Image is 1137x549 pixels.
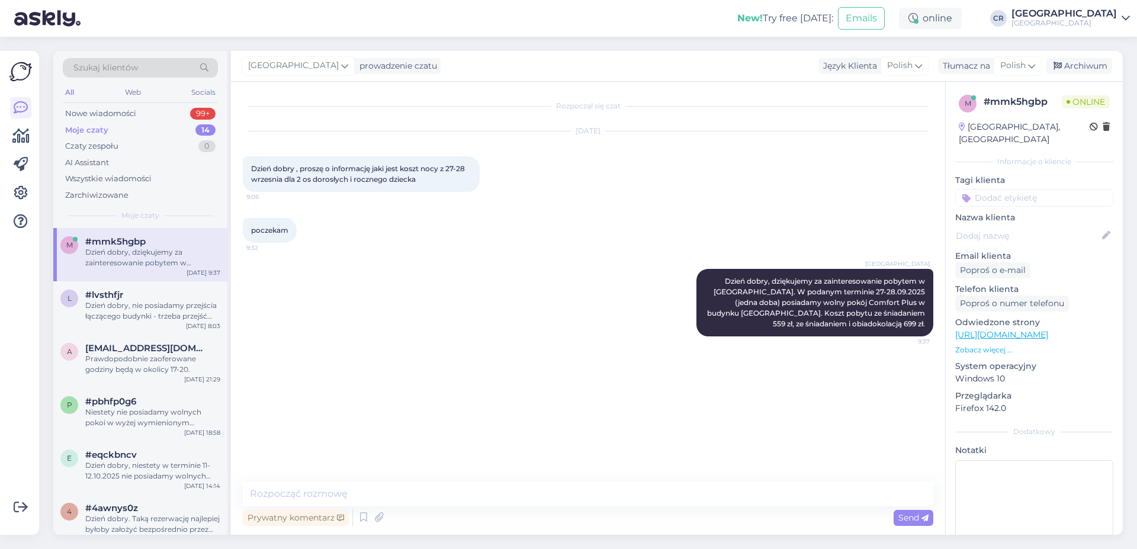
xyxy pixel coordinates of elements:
div: [DATE] 18:58 [184,428,220,437]
span: 4 [67,507,72,516]
div: [DATE] 14:14 [184,481,220,490]
div: Prawdopodobnie zaoferowane godziny będą w okolicy 17-20. [85,354,220,375]
span: Dzień dobry, dziękujemy za zainteresowanie pobytem w [GEOGRAPHIC_DATA]. W podanym terminie 27-28.... [707,277,927,328]
a: [URL][DOMAIN_NAME] [955,329,1048,340]
div: # mmk5hgbp [984,95,1062,109]
button: Emails [838,7,885,30]
div: Dzień dobry, dziękujemy za zainteresowanie pobytem w [GEOGRAPHIC_DATA]. W podanym terminie 27-28.... [85,247,220,268]
div: Archiwum [1046,58,1112,74]
span: 9:32 [246,243,291,252]
div: Dzień dobry. Taką rezerwację najlepiej byłoby założyć bezpośrednio przez Nas, telefonicznie lub m... [85,513,220,535]
p: Windows 10 [955,373,1113,385]
div: online [899,8,962,29]
span: [GEOGRAPHIC_DATA] [865,259,930,268]
div: Zarchiwizowane [65,190,129,201]
img: Askly Logo [9,60,32,83]
span: [GEOGRAPHIC_DATA] [248,59,339,72]
div: [GEOGRAPHIC_DATA], [GEOGRAPHIC_DATA] [959,121,1090,146]
span: 9:37 [885,337,930,346]
span: a [67,347,72,356]
span: Online [1062,95,1110,108]
span: #mmk5hgbp [85,236,146,247]
div: Tłumacz na [938,60,990,72]
div: Moje czaty [65,124,108,136]
input: Dodać etykietę [955,189,1113,207]
span: m [66,240,73,249]
div: 0 [198,140,216,152]
div: [DATE] 9:37 [187,268,220,277]
div: [GEOGRAPHIC_DATA] [1011,18,1117,28]
div: Prywatny komentarz [243,510,349,526]
div: 99+ [190,108,216,120]
div: Dzień dobry, niestety w terminie 11-12.10.2025 nie posiadamy wolnych pokoi. [85,460,220,481]
div: Dzień dobry, nie posiadamy przejścia łączącego budynki - trzeba przejść przez podwórko. [DATE][DA... [85,300,220,322]
p: System operacyjny [955,360,1113,373]
span: #pbhfp0g6 [85,396,136,407]
div: Rozpoczął się czat [243,101,933,111]
p: Nazwa klienta [955,211,1113,224]
p: Odwiedzone strony [955,316,1113,329]
span: m [965,99,971,108]
div: Try free [DATE]: [737,11,833,25]
p: Email klienta [955,250,1113,262]
span: p [67,400,72,409]
div: Dodatkowy [955,426,1113,437]
div: Język Klienta [818,60,877,72]
div: Niestety nie posiadamy wolnych pokoi w wyżej wymienionym terminie. [85,407,220,428]
span: Dzień dobry , proszę o informację jaki jest koszt nocy z 27-28 wrzesnia dla 2 os dorosłych i rocz... [251,164,467,184]
p: Tagi klienta [955,174,1113,187]
div: [DATE] 8:03 [186,322,220,330]
p: Telefon klienta [955,283,1113,296]
p: Przeglądarka [955,390,1113,402]
span: Polish [887,59,913,72]
div: Poproś o numer telefonu [955,296,1069,312]
div: Czaty zespołu [65,140,118,152]
span: #lvsthfjr [85,290,123,300]
div: AI Assistant [65,157,109,169]
div: Poproś o e-mail [955,262,1030,278]
span: Send [898,512,929,523]
span: #4awnys0z [85,503,138,513]
span: l [68,294,72,303]
div: Nowe wiadomości [65,108,136,120]
b: New! [737,12,763,24]
a: [GEOGRAPHIC_DATA][GEOGRAPHIC_DATA] [1011,9,1130,28]
div: Wszystkie wiadomości [65,173,152,185]
div: [GEOGRAPHIC_DATA] [1011,9,1117,18]
span: e [67,454,72,463]
div: 14 [195,124,216,136]
span: Moje czaty [121,210,159,221]
div: CR [990,10,1007,27]
div: Socials [189,85,218,100]
span: Szukaj klientów [73,62,138,74]
span: #eqckbncv [85,450,137,460]
div: [DATE] 21:29 [184,375,220,384]
p: Firefox 142.0 [955,402,1113,415]
p: Notatki [955,444,1113,457]
input: Dodaj nazwę [956,229,1100,242]
span: poczekam [251,226,288,235]
div: All [63,85,76,100]
div: prowadzenie czatu [355,60,437,72]
div: Web [123,85,143,100]
span: adrian.imiolo11@gmail.com [85,343,208,354]
div: [DATE] [243,126,933,136]
div: Informacje o kliencie [955,156,1113,167]
p: Zobacz więcej ... [955,345,1113,355]
span: 9:06 [246,192,291,201]
span: Polish [1000,59,1026,72]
